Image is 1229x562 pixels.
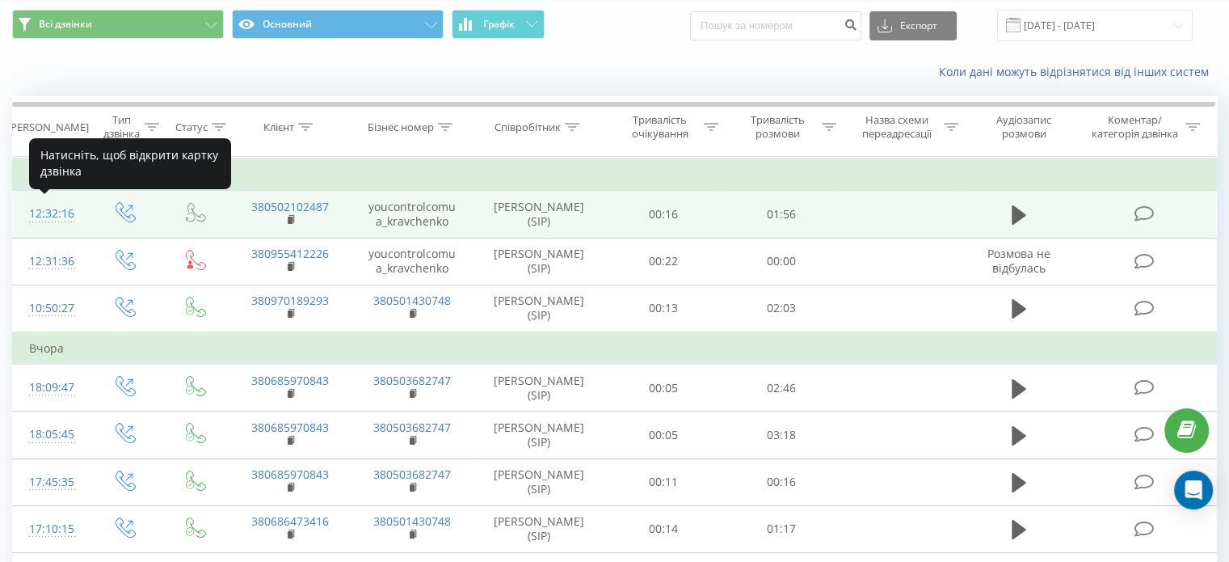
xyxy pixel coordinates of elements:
[722,365,840,412] td: 02:46
[29,467,72,498] div: 17:45:35
[722,412,840,458] td: 03:18
[722,238,840,285] td: 00:00
[29,293,72,324] div: 10:50:27
[495,120,561,134] div: Співробітник
[722,458,840,505] td: 00:16
[1174,471,1213,509] div: Open Intercom Messenger
[722,191,840,238] td: 01:56
[855,113,940,141] div: Назва схеми переадресації
[29,419,72,450] div: 18:05:45
[869,11,957,40] button: Експорт
[1087,113,1181,141] div: Коментар/категорія дзвінка
[977,113,1071,141] div: Аудіозапис розмови
[373,293,451,308] a: 380501430748
[7,120,89,134] div: [PERSON_NAME]
[263,120,294,134] div: Клієнт
[251,246,329,261] a: 380955412226
[12,10,224,39] button: Всі дзвінки
[232,10,444,39] button: Основний
[351,238,473,285] td: youcontrolcomua_kravchenko
[102,113,140,141] div: Тип дзвінка
[251,199,329,214] a: 380502102487
[605,285,722,332] td: 00:13
[351,191,473,238] td: youcontrolcomua_kravchenko
[605,191,722,238] td: 00:16
[373,420,451,435] a: 380503682747
[13,332,1217,365] td: Вчора
[939,64,1217,79] a: Коли дані можуть відрізнятися вiд інших систем
[474,412,605,458] td: [PERSON_NAME] (SIP)
[620,113,701,141] div: Тривалість очікування
[605,238,722,285] td: 00:22
[29,138,231,189] div: Натисніть, щоб відкрити картку дзвінка
[373,513,451,529] a: 380501430748
[29,513,72,545] div: 17:10:15
[605,505,722,552] td: 00:14
[251,373,329,388] a: 380685970843
[605,365,722,412] td: 00:05
[251,513,329,529] a: 380686473416
[39,18,92,31] span: Всі дзвінки
[474,191,605,238] td: [PERSON_NAME] (SIP)
[251,467,329,482] a: 380685970843
[474,365,605,412] td: [PERSON_NAME] (SIP)
[175,120,208,134] div: Статус
[373,373,451,388] a: 380503682747
[373,467,451,482] a: 380503682747
[474,505,605,552] td: [PERSON_NAME] (SIP)
[29,198,72,230] div: 12:32:16
[368,120,434,134] div: Бізнес номер
[13,158,1217,191] td: Сьогодні
[722,285,840,332] td: 02:03
[474,238,605,285] td: [PERSON_NAME] (SIP)
[29,246,72,277] div: 12:31:36
[483,19,515,30] span: Графік
[251,293,329,308] a: 380970189293
[474,458,605,505] td: [PERSON_NAME] (SIP)
[605,412,722,458] td: 00:05
[29,372,72,404] div: 18:09:47
[251,420,329,435] a: 380685970843
[737,113,818,141] div: Тривалість розмови
[690,11,861,40] input: Пошук за номером
[452,10,545,39] button: Графік
[722,505,840,552] td: 01:17
[474,285,605,332] td: [PERSON_NAME] (SIP)
[605,458,722,505] td: 00:11
[987,246,1050,276] span: Розмова не відбулась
